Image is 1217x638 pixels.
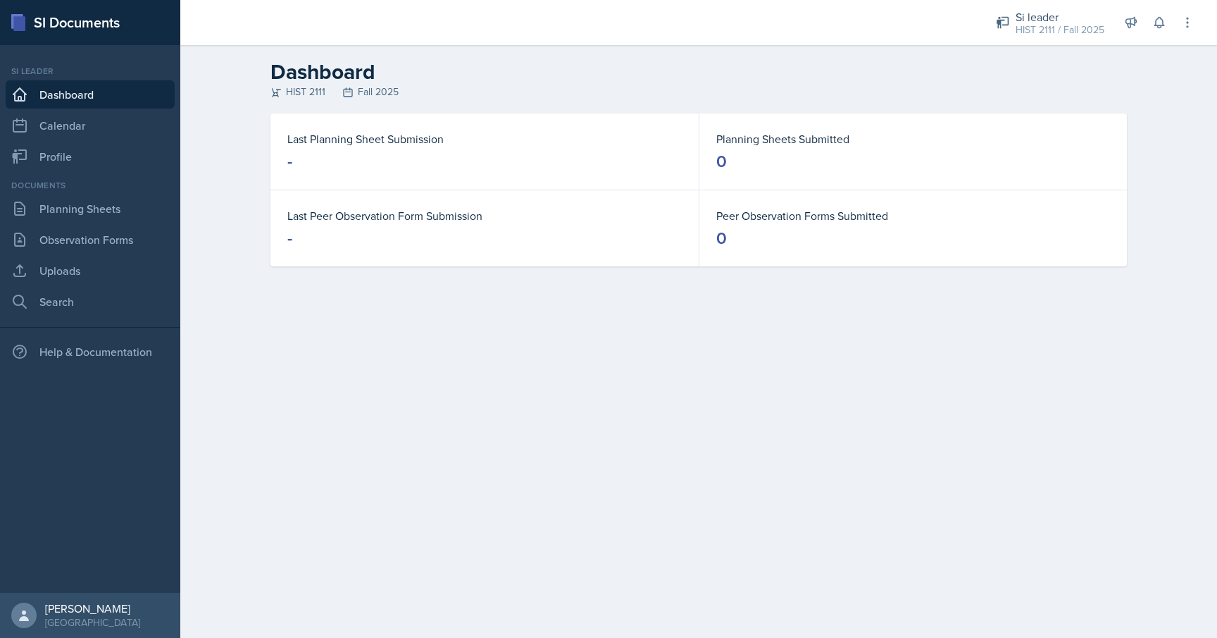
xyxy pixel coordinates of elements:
[716,150,727,173] div: 0
[6,142,175,171] a: Profile
[6,179,175,192] div: Documents
[45,615,140,630] div: [GEOGRAPHIC_DATA]
[270,59,1127,85] h2: Dashboard
[287,227,292,250] div: -
[6,195,175,223] a: Planning Sheets
[45,601,140,615] div: [PERSON_NAME]
[716,207,1110,224] dt: Peer Observation Forms Submitted
[270,85,1127,99] div: HIST 2111 Fall 2025
[6,288,175,316] a: Search
[287,207,682,224] dt: Last Peer Observation Form Submission
[6,257,175,285] a: Uploads
[1016,8,1104,25] div: Si leader
[6,338,175,366] div: Help & Documentation
[1016,23,1104,37] div: HIST 2111 / Fall 2025
[287,130,682,147] dt: Last Planning Sheet Submission
[716,130,1110,147] dt: Planning Sheets Submitted
[6,226,175,254] a: Observation Forms
[287,150,292,173] div: -
[6,65,175,78] div: Si leader
[6,111,175,140] a: Calendar
[716,227,727,250] div: 0
[6,80,175,109] a: Dashboard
